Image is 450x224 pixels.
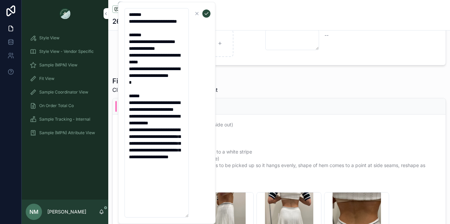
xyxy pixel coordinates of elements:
[26,45,104,58] a: Style View - Vendor Specific
[39,117,90,122] span: Sample Tracking - Internal
[26,32,104,44] a: Style View
[118,1,124,8] span: 1
[39,130,95,136] span: Sample (MPN) Attribute View
[26,86,104,98] a: Sample Coordinator View
[121,184,437,189] span: Fit Photos
[112,17,162,26] h1: 26-443-WHITE
[26,113,104,125] a: Sample Tracking - Internal
[39,103,74,108] span: On Order Total Co
[26,73,104,85] a: Fit View
[39,62,77,68] span: Sample (MPN) View
[123,74,435,176] span: [DATE] FIT STATUS: PROTO, go to PPS Shorts: -increase back rise by 1/2" -inseam is long -ship wit...
[39,35,60,41] span: Style View
[324,32,329,39] span: --
[39,89,88,95] span: Sample Coordinator View
[39,76,54,81] span: Fit View
[112,86,218,94] span: Click Fit to See Details and Send Request
[60,8,70,19] img: App logo
[22,27,108,148] div: scrollable content
[112,5,121,14] button: 1
[26,100,104,112] a: On Order Total Co
[39,49,94,54] span: Style View - Vendor Specific
[47,208,86,215] p: [PERSON_NAME]
[112,76,218,86] h1: Fit Notes
[29,208,39,216] span: NM
[26,127,104,139] a: Sample (MPN) Attribute View
[26,59,104,71] a: Sample (MPN) View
